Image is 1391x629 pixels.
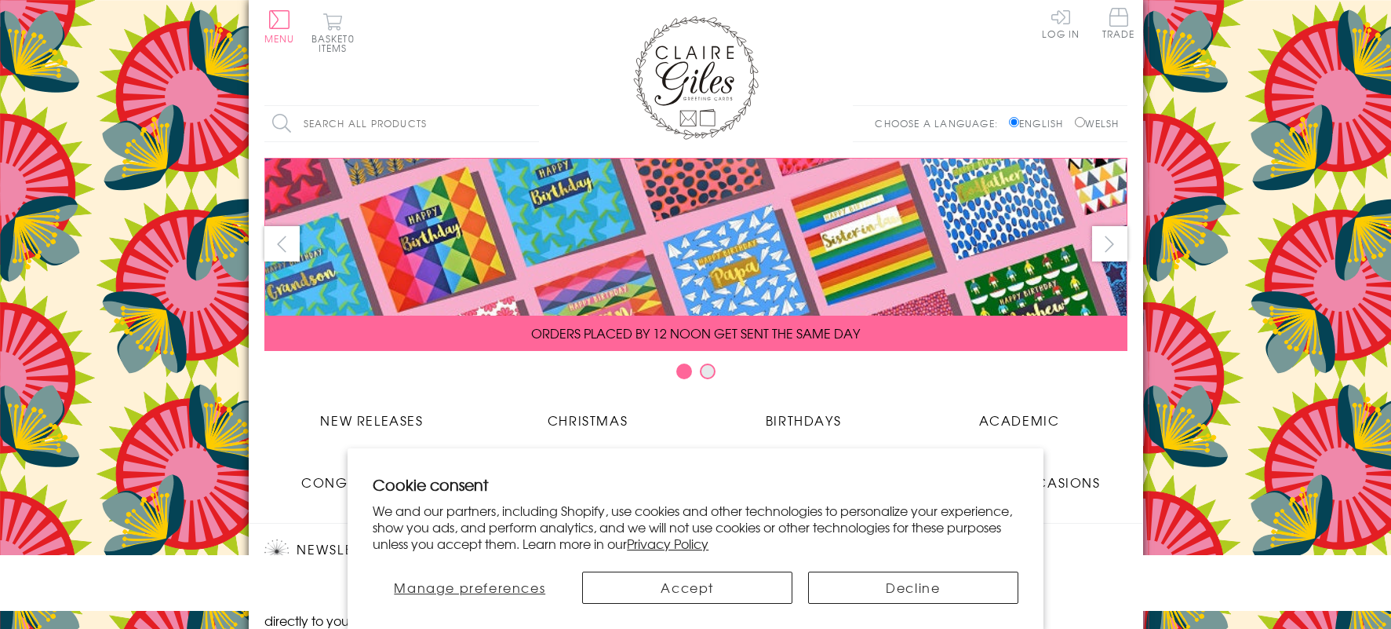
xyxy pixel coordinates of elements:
[1102,8,1135,42] a: Trade
[264,461,480,492] a: Congratulations
[1075,117,1085,127] input: Welsh
[582,572,792,604] button: Accept
[264,10,295,43] button: Menu
[373,503,1018,551] p: We and our partners, including Shopify, use cookies and other technologies to personalize your ex...
[1042,8,1080,38] a: Log In
[523,106,539,141] input: Search
[531,324,860,342] span: ORDERS PLACED BY 12 NOON GET SENT THE SAME DAY
[696,399,912,430] a: Birthdays
[301,473,442,492] span: Congratulations
[1102,8,1135,38] span: Trade
[264,363,1127,387] div: Carousel Pagination
[394,578,545,597] span: Manage preferences
[480,399,696,430] a: Christmas
[633,16,759,140] img: Claire Giles Greetings Cards
[979,411,1060,430] span: Academic
[912,399,1127,430] a: Academic
[319,31,355,55] span: 0 items
[1009,117,1019,127] input: English
[1075,116,1120,130] label: Welsh
[808,572,1018,604] button: Decline
[1092,226,1127,261] button: next
[320,411,423,430] span: New Releases
[264,106,539,141] input: Search all products
[373,572,566,604] button: Manage preferences
[875,116,1006,130] p: Choose a language:
[264,399,480,430] a: New Releases
[264,31,295,46] span: Menu
[264,226,300,261] button: prev
[700,364,716,379] button: Carousel Page 2
[676,364,692,379] button: Carousel Page 1 (Current Slide)
[548,411,628,430] span: Christmas
[311,13,355,53] button: Basket0 items
[1009,116,1071,130] label: English
[627,534,708,553] a: Privacy Policy
[264,539,531,563] h2: Newsletter
[373,474,1018,496] h2: Cookie consent
[766,411,841,430] span: Birthdays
